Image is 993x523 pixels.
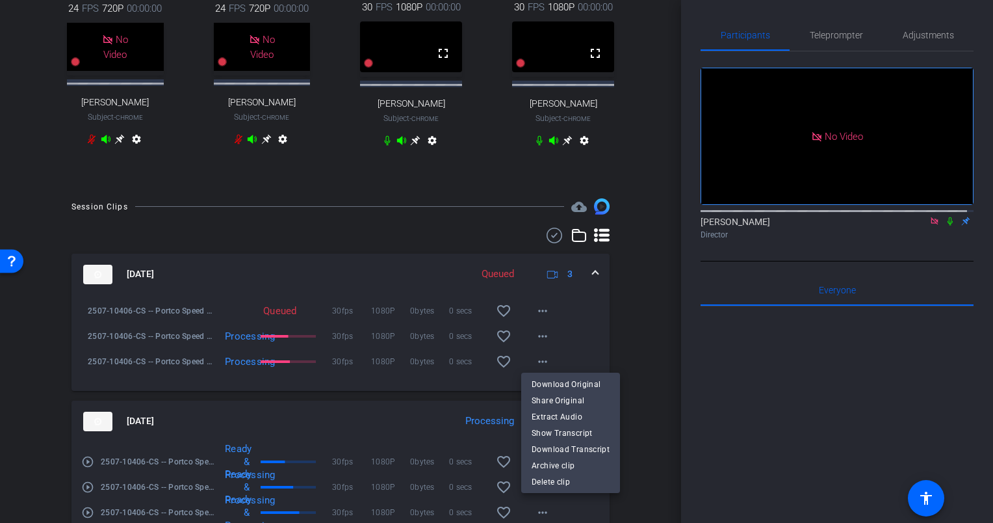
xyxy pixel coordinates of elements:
[532,392,610,408] span: Share Original
[532,441,610,457] span: Download Transcript
[532,457,610,473] span: Archive clip
[532,425,610,440] span: Show Transcript
[532,376,610,392] span: Download Original
[532,409,610,424] span: Extract Audio
[532,474,610,489] span: Delete clip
